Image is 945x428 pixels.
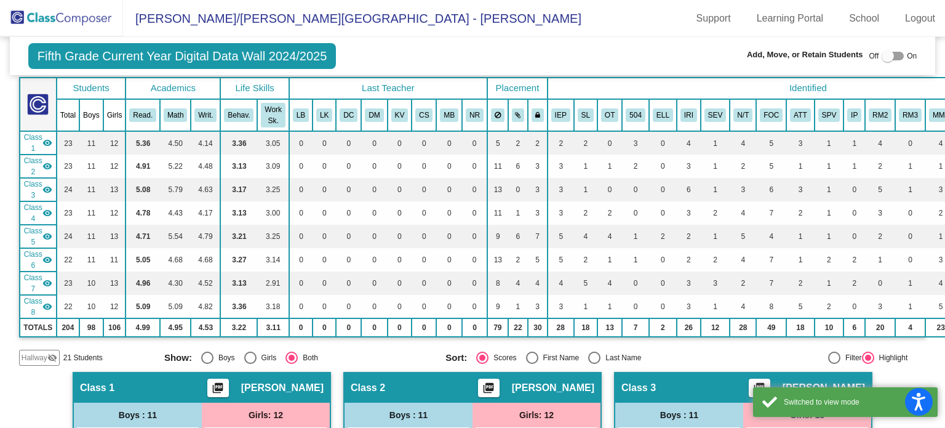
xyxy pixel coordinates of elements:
[220,78,289,99] th: Life Skills
[677,99,701,131] th: Individualized Reading Intervention Plan
[126,225,160,248] td: 4.71
[436,178,462,201] td: 0
[548,201,574,225] td: 3
[436,201,462,225] td: 0
[336,178,361,201] td: 0
[103,201,126,225] td: 12
[42,255,52,265] mat-icon: visibility
[626,108,645,122] button: 504
[843,155,865,178] td: 1
[361,155,387,178] td: 0
[191,201,220,225] td: 4.17
[126,201,160,225] td: 4.78
[415,108,433,122] button: CS
[701,178,730,201] td: 1
[126,248,160,272] td: 5.05
[412,248,436,272] td: 0
[220,201,257,225] td: 3.13
[508,155,528,178] td: 6
[528,248,548,272] td: 5
[24,179,42,201] span: Class 3
[730,131,756,155] td: 4
[815,178,844,201] td: 1
[865,178,895,201] td: 5
[508,131,528,155] td: 2
[528,201,548,225] td: 3
[528,225,548,248] td: 7
[20,155,57,178] td: Courtney Sutka - No Class Name
[622,99,649,131] th: 504 Plan
[487,155,508,178] td: 11
[649,178,677,201] td: 0
[622,178,649,201] td: 0
[160,131,191,155] td: 4.50
[388,131,412,155] td: 0
[756,99,786,131] th: Focusing Concerns
[730,178,756,201] td: 3
[786,99,814,131] th: Attendance Concerns
[680,108,697,122] button: IRI
[907,50,917,62] span: On
[899,108,922,122] button: RM3
[261,103,285,127] button: Work Sk.
[336,201,361,225] td: 0
[194,108,217,122] button: Writ.
[388,248,412,272] td: 0
[649,155,677,178] td: 0
[574,178,597,201] td: 1
[649,131,677,155] td: 0
[42,185,52,195] mat-icon: visibility
[701,248,730,272] td: 2
[20,225,57,248] td: Morgan Brown - ELL
[528,178,548,201] td: 3
[257,248,289,272] td: 3.14
[436,99,462,131] th: Morgan Brown
[487,201,508,225] td: 11
[160,155,191,178] td: 5.22
[57,248,79,272] td: 22
[126,178,160,201] td: 5.08
[701,99,730,131] th: Behavior: Severe
[597,155,622,178] td: 1
[548,99,574,131] th: Individualized Education Plan
[365,108,383,122] button: DM
[790,108,810,122] button: ATT
[508,201,528,225] td: 1
[103,248,126,272] td: 11
[129,108,156,122] button: Read.
[103,155,126,178] td: 12
[752,382,767,399] mat-icon: picture_as_pdf
[388,225,412,248] td: 0
[730,248,756,272] td: 4
[57,155,79,178] td: 23
[412,155,436,178] td: 0
[440,108,458,122] button: MB
[895,99,925,131] th: Reading MTSS Tier 3
[786,248,814,272] td: 1
[220,248,257,272] td: 3.27
[508,178,528,201] td: 0
[160,248,191,272] td: 4.68
[160,201,191,225] td: 4.43
[462,201,487,225] td: 0
[462,178,487,201] td: 0
[895,131,925,155] td: 0
[597,248,622,272] td: 1
[622,131,649,155] td: 3
[701,155,730,178] td: 1
[79,99,103,131] th: Boys
[20,248,57,272] td: Karen Volz - No Class Name
[730,99,756,131] th: Needy and/or Talkative
[126,155,160,178] td: 4.91
[749,379,770,397] button: Print Students Details
[548,178,574,201] td: 3
[687,9,741,28] a: Support
[601,108,618,122] button: OT
[487,225,508,248] td: 9
[508,248,528,272] td: 2
[574,225,597,248] td: 4
[528,131,548,155] td: 2
[548,248,574,272] td: 5
[895,201,925,225] td: 0
[622,248,649,272] td: 1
